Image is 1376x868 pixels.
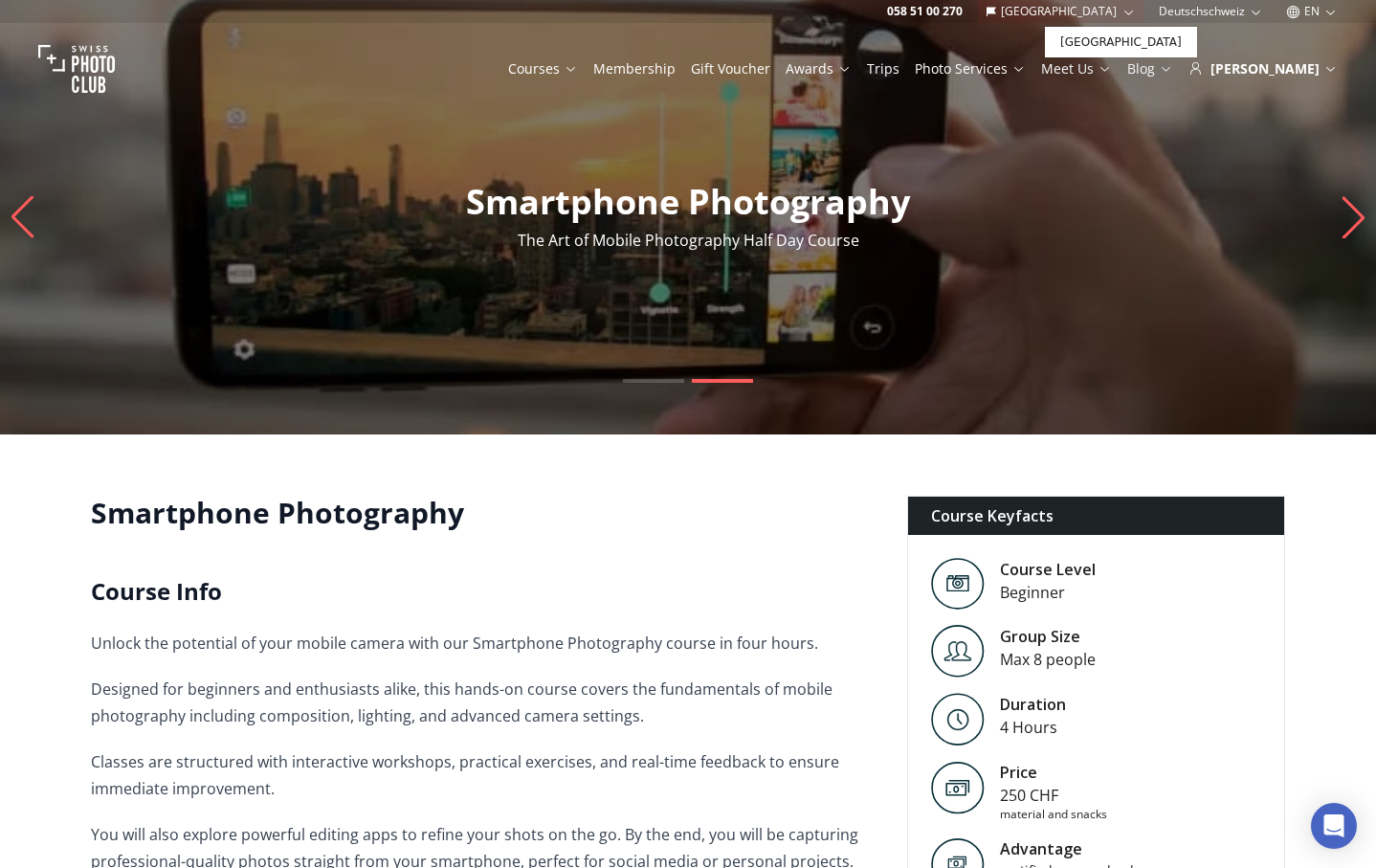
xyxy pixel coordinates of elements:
p: Unlock the potential of your mobile camera with our Smartphone Photography course in four hours. [91,630,877,657]
button: Awards [778,56,859,82]
a: Trips [867,59,899,78]
div: Course Level [1000,558,1096,581]
img: Level [931,625,985,678]
h2: Course Info [91,576,877,607]
img: Level [931,558,985,611]
div: Duration [1000,693,1066,716]
div: [GEOGRAPHIC_DATA] [1045,27,1197,57]
div: Max 8 people [1000,648,1096,671]
h1: Smartphone Photography [91,496,877,530]
img: Price [931,761,985,814]
a: 058 51 00 270 [887,4,963,19]
a: Blog [1127,59,1173,78]
button: Gift Voucher [683,56,778,82]
a: [GEOGRAPHIC_DATA] [1049,31,1193,54]
div: material and snacks [1000,807,1107,822]
div: [PERSON_NAME] [1188,59,1338,78]
img: Swiss photo club [38,31,115,107]
button: Courses [500,56,586,82]
a: Meet Us [1041,59,1112,78]
div: Advantage [1000,837,1163,860]
button: Membership [586,56,683,82]
button: Trips [859,56,907,82]
a: Courses [508,59,578,78]
p: Classes are structured with interactive workshops, practical exercises, and real-time feedback to... [91,748,877,802]
button: Blog [1120,56,1181,82]
a: Awards [786,59,852,78]
div: Price [1000,761,1107,784]
div: Group Size [1000,625,1096,648]
p: Designed for beginners and enthusiasts alike, this hands-on course covers the fundamentals of mob... [91,676,877,729]
div: 250 CHF [1000,784,1107,807]
div: Beginner [1000,581,1096,604]
a: Membership [593,59,676,78]
div: Open Intercom Messenger [1311,803,1357,849]
img: Level [931,693,985,746]
a: Photo Services [915,59,1026,78]
button: Meet Us [1033,56,1120,82]
a: Gift Voucher [691,59,770,78]
button: Photo Services [907,56,1033,82]
div: 4 Hours [1000,716,1066,739]
div: Course Keyfacts [908,497,1284,535]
